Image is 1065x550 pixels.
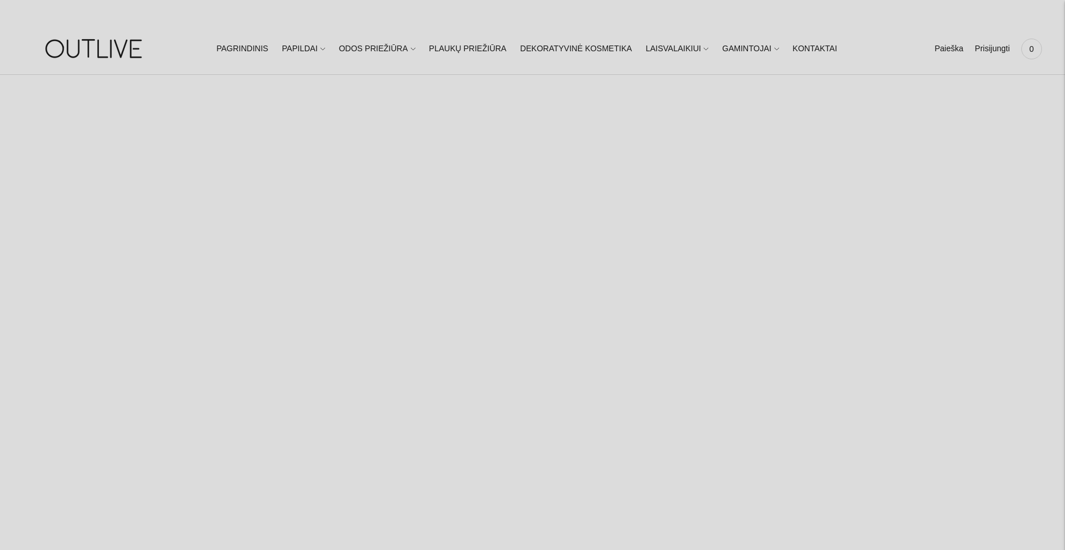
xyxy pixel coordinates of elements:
[975,36,1010,62] a: Prisijungti
[793,36,837,62] a: KONTAKTAI
[1024,41,1040,57] span: 0
[722,36,778,62] a: GAMINTOJAI
[934,36,963,62] a: Paieška
[520,36,632,62] a: DEKORATYVINĖ KOSMETIKA
[646,36,708,62] a: LAISVALAIKIUI
[429,36,507,62] a: PLAUKŲ PRIEŽIŪRA
[1021,36,1042,62] a: 0
[23,29,167,69] img: OUTLIVE
[282,36,325,62] a: PAPILDAI
[216,36,268,62] a: PAGRINDINIS
[339,36,415,62] a: ODOS PRIEŽIŪRA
